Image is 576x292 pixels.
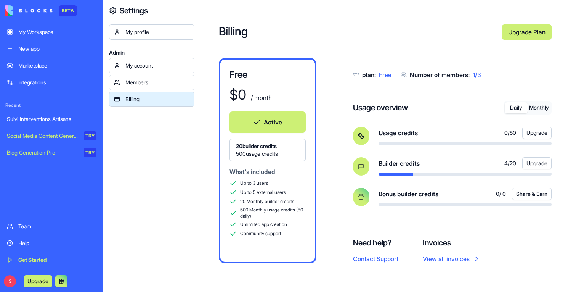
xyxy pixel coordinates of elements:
[109,24,194,40] a: My profile
[522,157,552,169] button: Upgrade
[109,75,194,90] a: Members
[109,58,194,73] a: My account
[362,71,376,79] span: plan:
[505,102,528,113] button: Daily
[18,62,96,69] div: Marketplace
[502,24,552,40] a: Upgrade Plan
[7,149,79,156] div: Blog Generation Pro
[236,142,299,150] span: 20 builder credits
[379,71,391,79] span: Free
[2,252,101,268] a: Get Started
[24,275,52,287] button: Upgrade
[2,219,101,234] a: Team
[18,28,96,36] div: My Workspace
[125,79,189,86] div: Members
[504,160,516,167] span: 4 / 20
[18,223,96,230] div: Team
[229,69,306,81] h3: Free
[528,102,550,113] button: Monthly
[7,132,79,140] div: Social Media Content Generator
[240,231,281,237] span: Community support
[353,254,398,263] button: Contact Support
[496,190,506,198] span: 0 / 0
[24,277,52,285] a: Upgrade
[18,239,96,247] div: Help
[18,79,96,86] div: Integrations
[18,45,96,53] div: New app
[240,180,268,186] span: Up to 3 users
[240,221,287,227] span: Unlimited app creation
[2,128,101,144] a: Social Media Content GeneratorTRY
[109,92,194,107] a: Billing
[229,111,306,133] button: Active
[2,111,101,127] a: Suivi Interventions Artisans
[240,207,306,219] span: 500 Monthly usage credits (50 daily)
[353,102,408,113] h4: Usage overview
[353,237,398,248] h4: Need help?
[2,236,101,251] a: Help
[473,71,481,79] span: 1 / 3
[504,129,516,137] span: 0 / 50
[410,71,470,79] span: Number of members:
[125,95,189,103] div: Billing
[240,189,286,195] span: Up to 5 external users
[109,49,194,56] span: Admin
[379,159,420,168] span: Builder credits
[2,75,101,90] a: Integrations
[7,115,96,123] div: Suivi Interventions Artisans
[2,58,101,73] a: Marketplace
[219,58,316,263] a: Free$0 / monthActive20builder credits500usage creditsWhat's includedUp to 3 usersUp to 5 external...
[229,167,306,176] div: What's included
[84,148,96,157] div: TRY
[125,28,189,36] div: My profile
[59,5,77,16] div: BETA
[379,189,438,198] span: Bonus builder credits
[229,87,246,102] div: $ 0
[120,5,148,16] h4: Settings
[236,150,299,158] span: 500 usage credits
[84,131,96,140] div: TRY
[219,24,496,40] h2: Billing
[379,128,418,137] span: Usage credits
[18,256,96,264] div: Get Started
[512,188,552,200] button: Share & Earn
[2,24,101,40] a: My Workspace
[249,93,272,102] div: / month
[5,5,77,16] a: BETA
[522,127,552,139] button: Upgrade
[240,198,294,205] span: 20 Monthly builder credits
[2,102,101,108] span: Recent
[2,145,101,160] a: Blog Generation ProTRY
[423,237,480,248] h4: Invoices
[2,41,101,56] a: New app
[125,62,189,69] div: My account
[5,5,53,16] img: logo
[423,254,480,263] a: View all invoices
[4,275,16,287] span: S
